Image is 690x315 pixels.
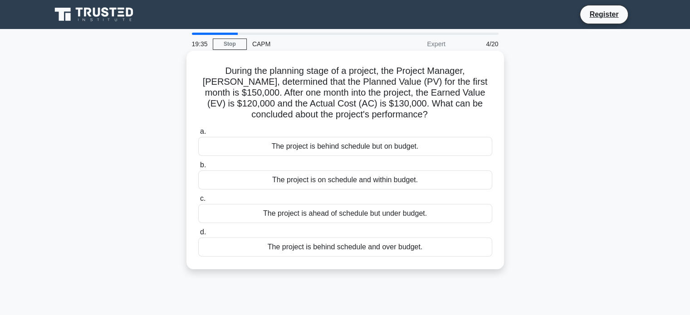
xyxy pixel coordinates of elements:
a: Stop [213,39,247,50]
div: CAPM [247,35,372,53]
span: b. [200,161,206,169]
div: The project is ahead of schedule but under budget. [198,204,492,223]
a: Register [584,9,624,20]
h5: During the planning stage of a project, the Project Manager, [PERSON_NAME], determined that the P... [197,65,493,121]
div: The project is behind schedule and over budget. [198,237,492,257]
div: Expert [372,35,451,53]
div: 19:35 [186,35,213,53]
div: The project is behind schedule but on budget. [198,137,492,156]
span: a. [200,127,206,135]
div: The project is on schedule and within budget. [198,170,492,189]
div: 4/20 [451,35,504,53]
span: d. [200,228,206,236]
span: c. [200,194,206,202]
